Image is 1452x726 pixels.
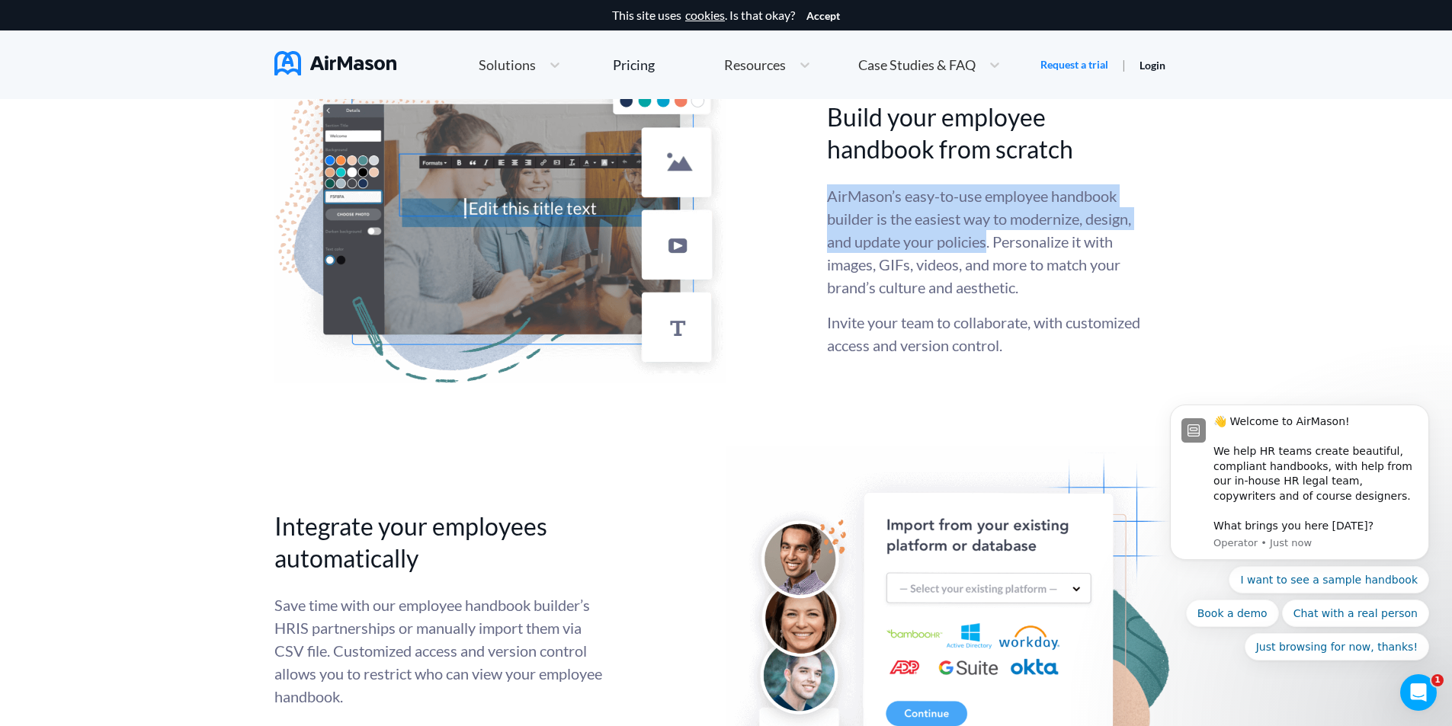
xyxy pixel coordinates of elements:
h2: Build your employee handbook from scratch [827,101,1155,165]
iframe: Intercom live chat [1400,674,1437,711]
h2: Integrate your employees automatically [274,510,602,574]
div: Invite your team to collaborate, with customized access and version control. [827,184,1155,357]
span: 1 [1431,674,1444,686]
span: Solutions [479,58,536,72]
span: Resources [724,58,786,72]
span: | [1122,57,1126,72]
span: Case Studies & FAQ [858,58,976,72]
div: Save time with our employee handbook builder’s HRIS partnerships or manually import them via CSV ... [274,593,602,708]
img: AirMason Logo [274,51,396,75]
a: Request a trial [1040,57,1108,72]
a: Login [1139,59,1165,72]
iframe: Intercom notifications message [1147,385,1452,718]
a: cookies [685,8,725,22]
p: AirMason’s easy-to-use employee handbook builder is the easiest way to modernize, design, and upd... [827,184,1155,299]
div: Pricing [613,58,655,72]
img: edit design [274,72,726,382]
button: Accept cookies [806,10,840,22]
a: Pricing [613,51,655,78]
